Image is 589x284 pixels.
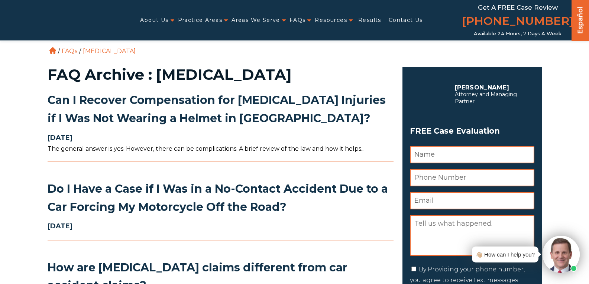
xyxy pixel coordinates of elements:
a: [PHONE_NUMBER] [462,13,573,31]
img: Herbert Auger [410,76,447,113]
strong: [DATE] [48,222,72,230]
a: Can I Recover Compensation for [MEDICAL_DATA] Injuries if I Was Not Wearing a Helmet in [GEOGRAPH... [48,93,386,125]
a: Home [49,47,56,54]
p: [PERSON_NAME] [455,84,530,91]
h1: FAQ Archive : [MEDICAL_DATA] [48,67,394,82]
a: Contact Us [389,13,423,28]
input: Name [410,146,534,163]
a: Resources [315,13,347,28]
a: Areas We Serve [232,13,280,28]
img: Intaker widget Avatar [543,236,580,273]
span: Get a FREE Case Review [478,4,558,11]
span: Available 24 Hours, 7 Days a Week [474,31,562,37]
a: FAQs [62,48,77,55]
input: Email [410,192,534,209]
span: Attorney and Managing Partner [455,91,530,105]
a: FAQs [289,13,306,28]
span: FREE Case Evaluation [410,124,534,138]
div: 👋🏼 How can I help you? [476,249,535,259]
img: Auger & Auger Accident and Injury Lawyers Logo [4,13,101,28]
p: The general answer is yes. However, there can be complications. A brief review of the law and how... [48,144,394,154]
li: [MEDICAL_DATA] [81,48,137,55]
a: Practice Areas [178,13,223,28]
strong: [DATE] [48,134,72,142]
a: About Us [140,13,168,28]
a: Do I Have a Case if I Was in a No-Contact Accident Due to a Car Forcing My Motorcycle Off the Road? [48,182,388,214]
a: Results [358,13,381,28]
input: Phone Number [410,169,534,186]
